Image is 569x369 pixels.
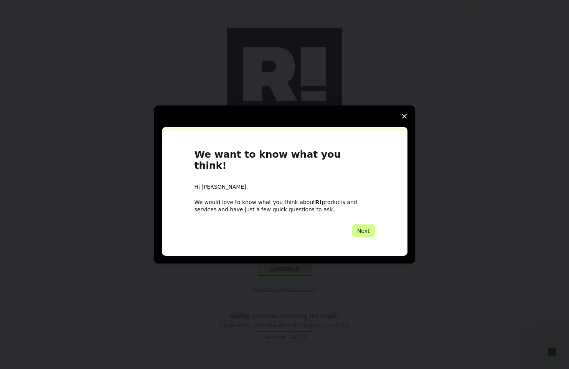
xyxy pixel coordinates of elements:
div: Hi [PERSON_NAME], [195,183,375,191]
button: Next [352,224,375,237]
h1: We want to know what you think! [195,149,375,176]
div: We would love to know what you think about products and services and have just a few quick questi... [195,199,375,213]
b: R! [315,199,322,205]
span: Close survey [394,105,415,127]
